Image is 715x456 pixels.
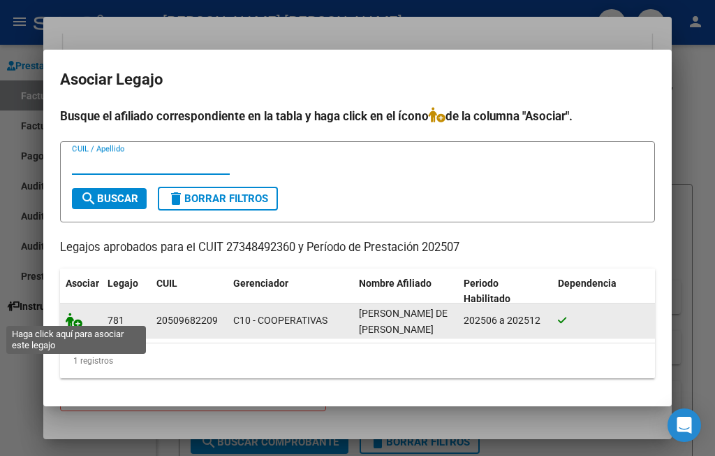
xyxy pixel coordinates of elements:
datatable-header-cell: CUIL [151,269,228,315]
datatable-header-cell: Asociar [60,269,102,315]
datatable-header-cell: Dependencia [552,269,657,315]
span: CUIL [156,278,177,289]
span: 781 [108,315,124,326]
span: Nombre Afiliado [359,278,432,289]
h4: Busque el afiliado correspondiente en la tabla y haga click en el ícono de la columna "Asociar". [60,107,655,125]
span: Asociar [66,278,99,289]
span: Gerenciador [233,278,288,289]
datatable-header-cell: Nombre Afiliado [353,269,458,315]
div: 20509682209 [156,313,218,329]
datatable-header-cell: Periodo Habilitado [458,269,552,315]
div: 1 registros [60,343,655,378]
span: Borrar Filtros [168,192,268,205]
div: 202506 a 202512 [464,313,547,329]
span: Periodo Habilitado [464,278,510,305]
span: NORIEGA NEHEMIAS DE JESUS [359,308,448,335]
h2: Asociar Legajo [60,66,655,93]
button: Buscar [72,188,147,209]
button: Borrar Filtros [158,187,278,211]
span: Legajo [108,278,138,289]
span: C10 - COOPERATIVAS [233,315,327,326]
p: Legajos aprobados para el CUIT 27348492360 y Período de Prestación 202507 [60,239,655,257]
span: Dependencia [558,278,617,289]
datatable-header-cell: Legajo [102,269,151,315]
mat-icon: search [80,190,97,207]
mat-icon: delete [168,190,184,207]
datatable-header-cell: Gerenciador [228,269,353,315]
span: Buscar [80,192,138,205]
div: Open Intercom Messenger [668,408,701,442]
